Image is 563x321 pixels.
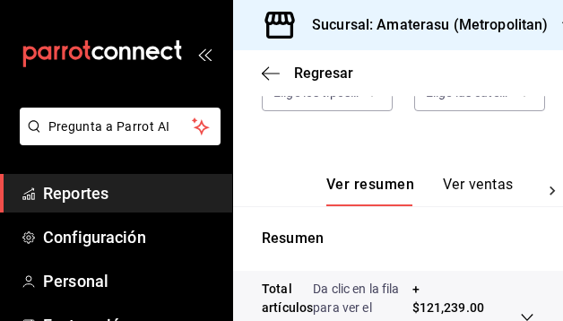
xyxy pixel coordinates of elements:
[294,65,353,82] span: Regresar
[197,47,212,61] button: open_drawer_menu
[43,225,218,249] span: Configuración
[262,65,353,82] button: Regresar
[326,176,534,206] div: navigation tabs
[43,269,218,293] span: Personal
[13,130,221,149] a: Pregunta a Parrot AI
[20,108,221,145] button: Pregunta a Parrot AI
[48,117,193,136] span: Pregunta a Parrot AI
[326,176,414,206] button: Ver resumen
[443,176,514,206] button: Ver ventas
[298,14,548,36] h3: Sucursal: Amaterasu (Metropolitan)
[262,228,534,249] p: Resumen
[43,181,218,205] span: Reportes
